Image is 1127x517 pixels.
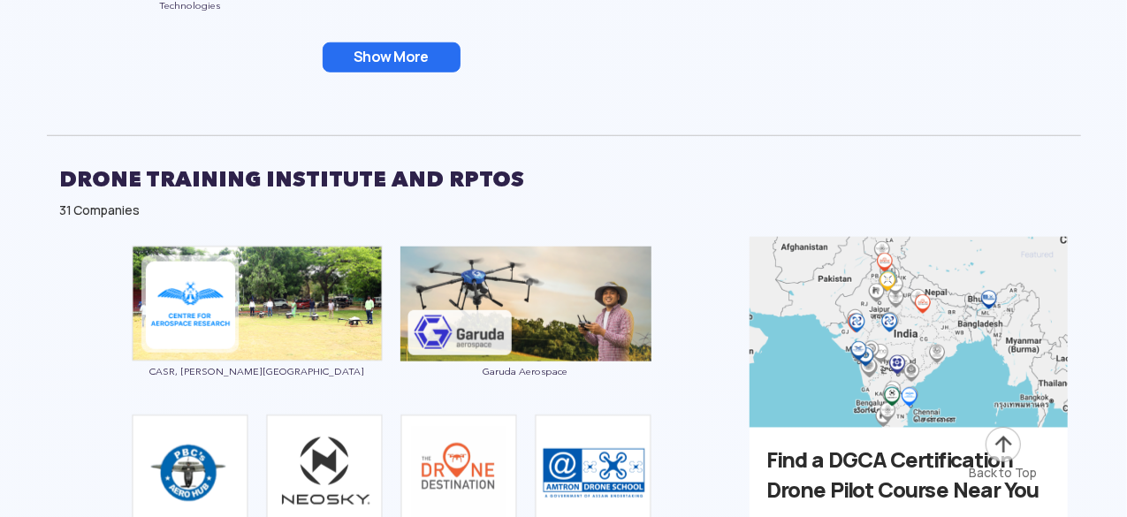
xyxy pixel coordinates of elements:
img: ic_annauniversity_block.png [132,246,383,361]
button: Show More [323,42,461,72]
h2: DRONE TRAINING INSTITUTE AND RPTOS [60,157,1068,201]
img: bg_advert_training_sidebar.png [750,237,1068,428]
img: ic_arrow-up.png [984,425,1023,464]
span: Garuda Aerospace [400,366,651,376]
a: CASR, [PERSON_NAME][GEOGRAPHIC_DATA] [132,295,383,377]
a: Garuda Aerospace [400,295,651,376]
img: ic_garudarpto_eco.png [400,247,651,361]
span: CASR, [PERSON_NAME][GEOGRAPHIC_DATA] [132,366,383,376]
div: 31 Companies [60,201,1068,219]
div: Back to Top [969,464,1037,482]
h3: Find a DGCA Certification Drone Pilot Course Near You [767,445,1050,506]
